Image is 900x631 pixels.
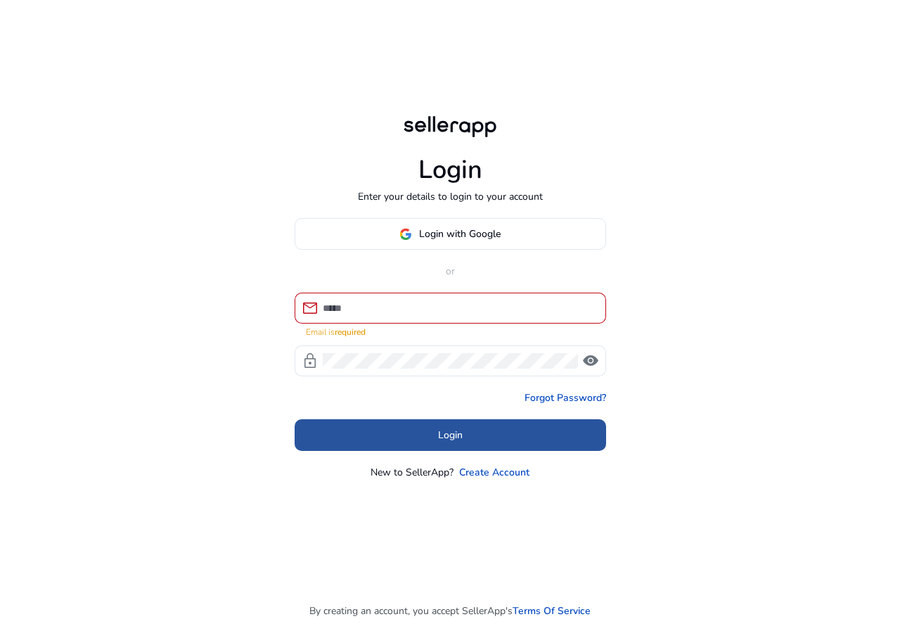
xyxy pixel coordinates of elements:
[419,227,501,241] span: Login with Google
[306,324,595,338] mat-error: Email is
[459,465,529,480] a: Create Account
[302,352,319,369] span: lock
[358,189,543,204] p: Enter your details to login to your account
[295,419,606,451] button: Login
[399,228,412,241] img: google-logo.svg
[525,390,606,405] a: Forgot Password?
[371,465,454,480] p: New to SellerApp?
[418,155,482,185] h1: Login
[335,326,366,338] strong: required
[295,218,606,250] button: Login with Google
[302,300,319,317] span: mail
[438,428,463,442] span: Login
[295,264,606,279] p: or
[582,352,599,369] span: visibility
[513,604,591,618] a: Terms Of Service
